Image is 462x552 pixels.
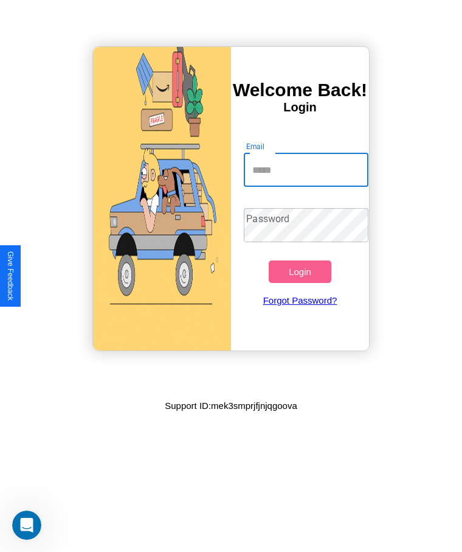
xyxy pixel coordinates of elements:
[93,47,231,351] img: gif
[231,100,369,114] h4: Login
[269,260,331,283] button: Login
[238,283,362,318] a: Forgot Password?
[246,141,265,152] label: Email
[12,511,41,540] iframe: Intercom live chat
[231,80,369,100] h3: Welcome Back!
[165,397,297,414] p: Support ID: mek3smprjfjnjqgoova
[6,251,15,301] div: Give Feedback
